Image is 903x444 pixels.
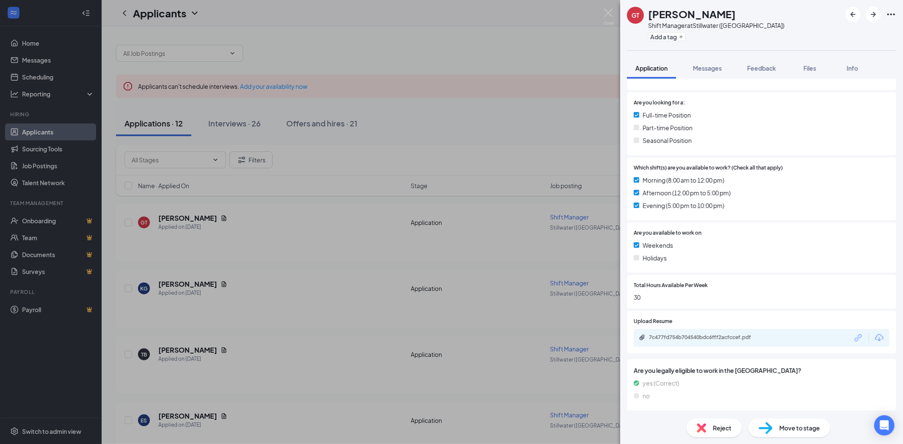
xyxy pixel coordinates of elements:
span: Files [804,64,816,72]
div: Shift Manager at Stillwater ([GEOGRAPHIC_DATA]) [648,21,784,30]
button: PlusAdd a tag [648,32,686,41]
span: yes (Correct) [643,378,679,388]
div: 7c477fd754b704540bdc6fff2acfccef.pdf [649,334,768,341]
svg: Paperclip [639,334,646,341]
span: Holidays [643,253,667,263]
svg: Ellipses [886,9,896,19]
span: Part-time Position [643,123,693,132]
span: Full-time Position [643,110,691,120]
button: ArrowLeftNew [845,7,861,22]
span: Total Hours Available Per Week [634,282,708,290]
svg: Link [853,332,864,343]
span: Seasonal Position [643,136,692,145]
span: Which shift(s) are you available to work? (Check all that apply) [634,164,783,172]
span: Are you legally eligible to work in the [GEOGRAPHIC_DATA]? [634,366,889,375]
h1: [PERSON_NAME] [648,7,736,21]
span: Info [847,64,858,72]
div: GT [632,11,639,19]
span: Are you available to work on [634,229,701,237]
span: no [643,391,650,400]
span: Messages [693,64,722,72]
svg: ArrowLeftNew [848,9,858,19]
span: Move to stage [779,423,820,433]
span: Reject [713,423,732,433]
svg: Download [874,333,884,343]
span: Are you looking for a: [634,99,685,107]
span: Weekends [643,241,673,250]
span: 30 [634,293,889,302]
button: ArrowRight [866,7,881,22]
svg: Plus [679,34,684,39]
span: Feedback [747,64,776,72]
div: Open Intercom Messenger [874,415,895,436]
span: Morning (8:00 am to 12:00 pm) [643,175,724,185]
svg: ArrowRight [868,9,878,19]
span: Evening (5:00 pm to 10:00 pm) [643,201,724,210]
span: Afternoon (12:00 pm to 5:00 pm) [643,188,731,197]
span: Upload Resume [634,318,672,326]
span: Application [635,64,668,72]
a: Paperclip7c477fd754b704540bdc6fff2acfccef.pdf [639,334,776,342]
